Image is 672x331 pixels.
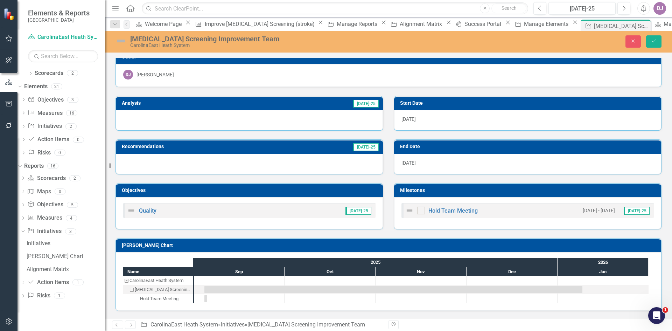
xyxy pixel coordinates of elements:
span: [DATE]-25 [353,143,379,151]
span: neutral face reaction [111,258,129,273]
div: 2 [67,70,78,76]
div: CarolinaEast Heath System [129,276,183,285]
a: Manage Reports [325,20,379,28]
div: [DATE]-25 [551,5,613,13]
a: Initiatives [221,321,245,328]
a: Risks [28,149,50,157]
div: » » [140,321,383,329]
div: Sep [194,267,285,276]
div: Manage Reports [337,20,379,28]
span: [DATE] [401,160,416,166]
div: 1 [54,293,65,299]
div: 16 [66,110,77,116]
a: Maps [27,188,51,196]
div: [MEDICAL_DATA] Screening Improvement Team [247,321,365,328]
div: Dec [467,267,558,276]
small: [GEOGRAPHIC_DATA] [28,17,90,23]
h3: End Date [400,144,658,149]
span: Search [502,5,517,11]
div: 0 [73,137,84,143]
div: Hold Team Meeting [123,294,193,303]
a: Action Items [27,278,69,287]
div: 3 [65,228,76,234]
input: Search Below... [28,50,98,62]
div: [PERSON_NAME] [136,71,174,78]
a: Scorecards [27,174,65,182]
div: CarolinaEast Heath System [123,276,193,285]
div: Alignment Matrix [400,20,444,28]
span: Elements & Reports [28,9,90,17]
div: Improve [MEDICAL_DATA] Screening (stroke) [205,20,316,28]
button: Collapse window [210,3,224,16]
h3: Analysis [122,101,229,106]
a: Objectives [28,96,63,104]
h3: Objectives [122,188,379,193]
div: Name [123,267,193,276]
div: 5 [67,202,78,208]
div: Task: Start date: 2025-09-04 End date: 2025-09-04 [204,295,207,302]
iframe: Intercom live chat [648,307,665,324]
div: Task: Start date: 2025-09-04 End date: 2026-01-09 [204,286,582,293]
span: [DATE]-25 [345,207,371,215]
a: Open in help center [92,281,148,287]
div: [PERSON_NAME] Chart [27,253,105,260]
div: 2 [69,175,80,181]
a: Success Portal [453,20,503,28]
div: Task: Start date: 2025-09-04 End date: 2026-01-09 [123,285,193,294]
a: CarolinaEast Heath System [28,33,98,41]
span: [DATE]-25 [353,100,379,108]
a: Measures [27,214,62,222]
h3: Milestones [400,188,658,193]
span: 1 [663,307,668,313]
div: Hold Team Meeting [140,294,178,303]
img: Not Defined [115,35,127,47]
a: Scorecards [35,69,63,77]
h3: Recommendations [122,144,280,149]
button: Search [491,4,526,13]
div: 1 [72,280,84,285]
div: Task: CarolinaEast Heath System Start date: 2025-09-04 End date: 2025-09-05 [123,276,193,285]
div: 2025 [194,258,558,267]
span: 😐 [115,258,125,273]
input: Search ClearPoint... [142,2,528,15]
div: Manage Elements [524,20,570,28]
div: Task: Start date: 2025-09-04 End date: 2025-09-04 [123,294,193,303]
a: Objectives [27,201,63,209]
div: Oct [285,267,376,276]
h3: Start Date [400,101,658,106]
a: Quality [139,207,156,214]
div: Success Portal [464,20,503,28]
a: Reports [24,162,44,170]
a: Action Items [28,136,69,144]
a: Measures [28,109,62,117]
h3: [PERSON_NAME] Chart [122,243,658,248]
a: Alignment Matrix [25,264,105,275]
a: Alignment Matrix [388,20,444,28]
a: Welcome Page [133,20,184,28]
a: Initiatives [28,122,62,130]
a: Initiatives [25,238,105,249]
a: Initiatives [27,227,61,235]
a: Improve [MEDICAL_DATA] Screening (stroke) [192,20,316,28]
div: Jan [558,267,649,276]
div: DJ [123,70,133,80]
span: smiley reaction [129,258,148,273]
div: 2026 [558,258,649,267]
div: Close [224,3,236,15]
div: [MEDICAL_DATA] Screening Improvement Team [130,35,422,43]
div: 21 [51,84,62,90]
button: go back [5,3,18,16]
div: Nov [376,267,467,276]
div: 4 [66,215,77,221]
div: Welcome Page [145,20,184,28]
div: 2 [65,123,77,129]
span: [DATE] [401,116,416,122]
small: [DATE] - [DATE] [583,207,615,214]
a: Hold Team Meeting [428,207,478,214]
button: [DATE]-25 [548,2,616,15]
div: Did this answer your question? [8,251,232,259]
button: DJ [653,2,666,15]
a: Elements [24,83,48,91]
a: Manage Elements [512,20,570,28]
